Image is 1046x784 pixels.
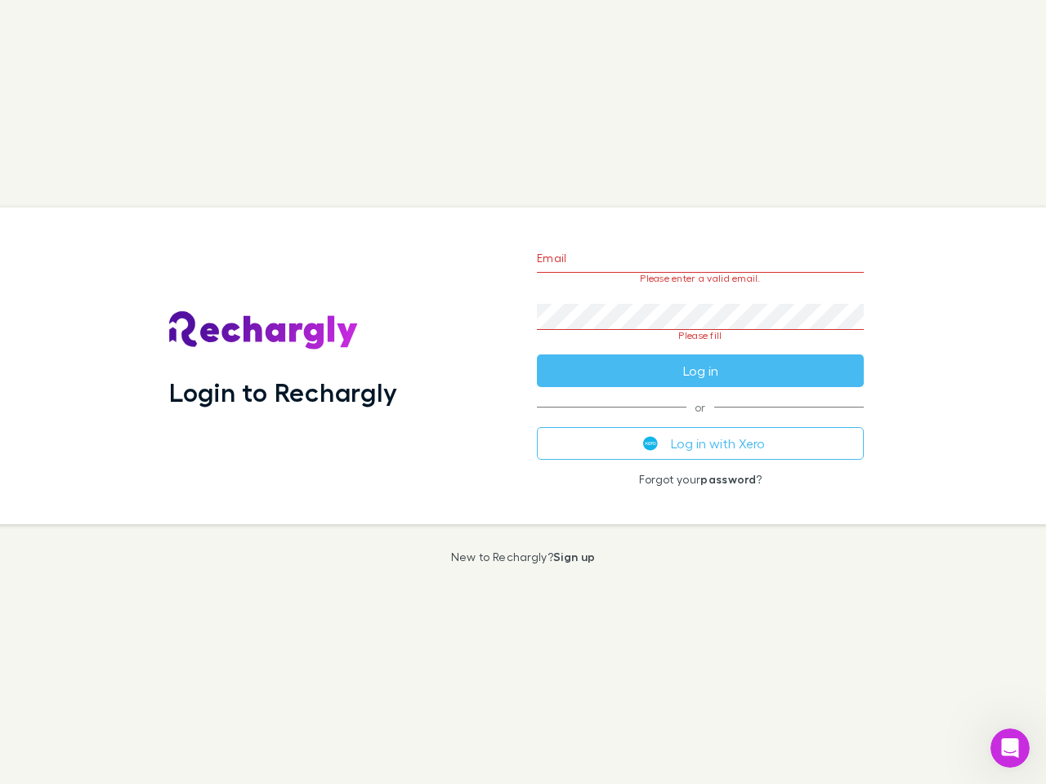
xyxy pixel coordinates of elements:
[700,472,756,486] a: password
[537,354,864,387] button: Log in
[537,427,864,460] button: Log in with Xero
[537,273,864,284] p: Please enter a valid email.
[537,407,864,408] span: or
[537,330,864,341] p: Please fill
[451,550,596,563] p: New to Rechargly?
[990,728,1030,768] iframe: Intercom live chat
[169,311,359,350] img: Rechargly's Logo
[643,436,658,451] img: Xero's logo
[553,550,595,563] a: Sign up
[537,473,864,486] p: Forgot your ?
[169,376,397,408] h1: Login to Rechargly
